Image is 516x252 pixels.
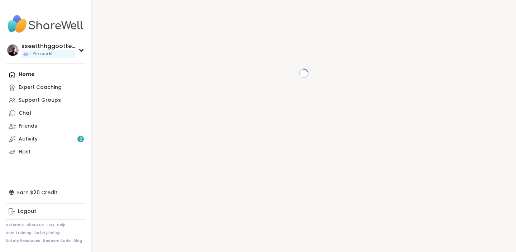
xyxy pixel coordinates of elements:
a: Safety Policy [34,230,60,236]
img: sseetthhggootteell [7,44,19,56]
div: Earn $20 Credit [6,186,86,199]
div: Expert Coaching [19,84,62,91]
div: Chat [19,110,32,117]
a: Safety Resources [6,238,40,243]
div: Host [19,148,31,156]
span: 1 Pro credit [30,51,53,57]
div: Logout [18,208,36,215]
a: Host [6,146,86,158]
a: Friends [6,120,86,133]
a: Redeem Code [43,238,71,243]
a: Referrals [6,223,24,228]
a: Support Groups [6,94,86,107]
a: Help [57,223,66,228]
div: Friends [19,123,37,130]
a: Host Training [6,230,32,236]
a: FAQ [47,223,54,228]
a: Chat [6,107,86,120]
a: Expert Coaching [6,81,86,94]
div: Activity [19,135,38,143]
a: Activity2 [6,133,86,146]
a: About Us [27,223,44,228]
div: Support Groups [19,97,61,104]
span: 2 [80,136,82,142]
div: sseetthhggootteell [21,42,75,50]
img: ShareWell Nav Logo [6,11,86,37]
a: Blog [73,238,82,243]
a: Logout [6,205,86,218]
